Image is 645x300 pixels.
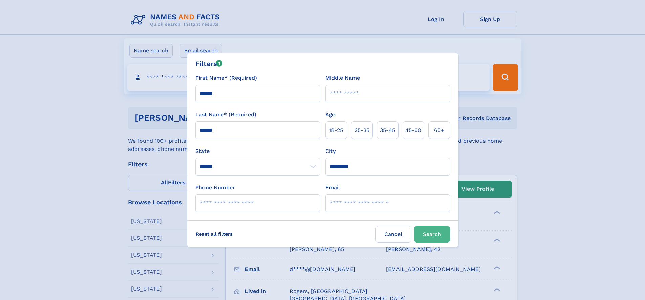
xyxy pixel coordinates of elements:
label: Cancel [375,226,411,243]
label: First Name* (Required) [195,74,257,82]
label: State [195,147,320,155]
label: Last Name* (Required) [195,111,256,119]
span: 18‑25 [329,126,343,134]
span: 45‑60 [405,126,421,134]
label: Reset all filters [191,226,237,242]
label: Phone Number [195,184,235,192]
span: 25‑35 [354,126,369,134]
span: 60+ [434,126,444,134]
div: Filters [195,59,223,69]
label: Age [325,111,335,119]
label: City [325,147,336,155]
span: 35‑45 [380,126,395,134]
label: Email [325,184,340,192]
label: Middle Name [325,74,360,82]
button: Search [414,226,450,243]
